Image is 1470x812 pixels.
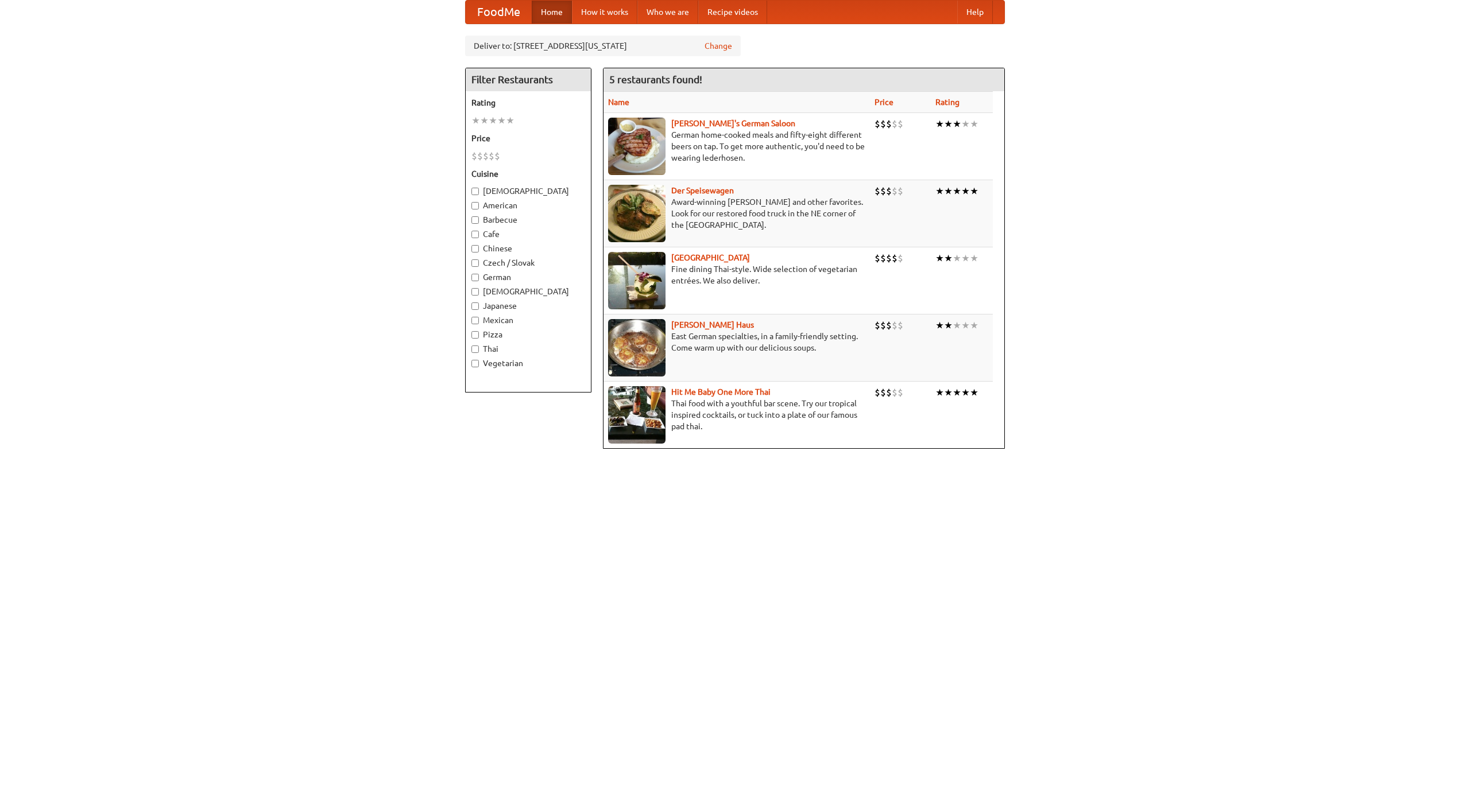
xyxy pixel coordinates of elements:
li: ★ [944,252,953,265]
input: [DEMOGRAPHIC_DATA] [471,288,479,296]
a: Hit Me Baby One More Thai [671,387,771,397]
li: $ [886,319,892,332]
li: ★ [944,118,953,130]
a: Help [957,1,993,24]
li: $ [880,252,886,265]
label: Pizza [471,329,585,340]
label: Thai [471,343,585,355]
p: East German specialties, in a family-friendly setting. Come warm up with our delicious soups. [608,331,865,353]
li: ★ [970,386,978,399]
label: Vegetarian [471,358,585,369]
label: German [471,271,585,283]
li: $ [892,319,898,332]
li: ★ [480,114,489,127]
label: Czech / Slovak [471,257,585,269]
li: $ [898,319,903,332]
li: $ [898,252,903,265]
li: ★ [944,319,953,332]
img: esthers.jpg [608,118,666,175]
li: $ [494,150,500,162]
input: Cafe [471,231,479,238]
img: satay.jpg [608,252,666,309]
input: Pizza [471,331,479,339]
li: ★ [953,386,961,399]
li: ★ [961,118,970,130]
a: Rating [935,98,960,107]
label: American [471,200,585,211]
a: Der Speisewagen [671,186,734,195]
li: $ [875,185,880,197]
li: ★ [944,386,953,399]
li: $ [875,319,880,332]
label: Japanese [471,300,585,312]
p: Fine dining Thai-style. Wide selection of vegetarian entrées. We also deliver. [608,263,865,286]
li: $ [880,118,886,130]
li: ★ [953,118,961,130]
li: ★ [953,319,961,332]
img: babythai.jpg [608,386,666,444]
div: Deliver to: [STREET_ADDRESS][US_STATE] [465,36,741,56]
li: $ [886,185,892,197]
a: Who we are [637,1,698,24]
input: [DEMOGRAPHIC_DATA] [471,188,479,195]
li: $ [880,386,886,399]
li: ★ [970,185,978,197]
input: Japanese [471,302,479,310]
li: ★ [471,114,480,127]
label: Barbecue [471,214,585,226]
h4: Filter Restaurants [466,68,591,91]
a: Change [705,40,732,52]
li: ★ [970,252,978,265]
input: German [471,274,479,281]
ng-pluralize: 5 restaurants found! [609,74,702,85]
a: [PERSON_NAME]'s German Saloon [671,119,795,128]
li: $ [886,252,892,265]
a: Home [532,1,572,24]
li: ★ [953,252,961,265]
li: ★ [970,118,978,130]
li: $ [477,150,483,162]
a: [PERSON_NAME] Haus [671,320,754,329]
li: ★ [935,118,944,130]
a: Name [608,98,629,107]
p: Thai food with a youthful bar scene. Try our tropical inspired cocktails, or tuck into a plate of... [608,398,865,432]
label: Cafe [471,228,585,240]
a: Recipe videos [698,1,767,24]
li: $ [880,319,886,332]
li: $ [892,386,898,399]
input: American [471,202,479,209]
a: How it works [572,1,637,24]
p: Award-winning [PERSON_NAME] and other favorites. Look for our restored food truck in the NE corne... [608,196,865,231]
li: $ [886,386,892,399]
h5: Price [471,133,585,144]
img: speisewagen.jpg [608,185,666,242]
li: ★ [935,386,944,399]
h5: Cuisine [471,168,585,180]
li: ★ [953,185,961,197]
li: $ [875,252,880,265]
input: Mexican [471,317,479,324]
li: ★ [489,114,497,127]
label: [DEMOGRAPHIC_DATA] [471,286,585,297]
li: ★ [506,114,514,127]
li: $ [892,118,898,130]
li: ★ [961,252,970,265]
li: $ [483,150,489,162]
li: $ [875,386,880,399]
li: $ [898,118,903,130]
li: $ [886,118,892,130]
label: Chinese [471,243,585,254]
a: [GEOGRAPHIC_DATA] [671,253,750,262]
img: kohlhaus.jpg [608,319,666,376]
li: ★ [961,185,970,197]
li: ★ [961,319,970,332]
li: $ [471,150,477,162]
li: $ [489,150,494,162]
li: ★ [944,185,953,197]
li: ★ [935,319,944,332]
input: Vegetarian [471,360,479,367]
